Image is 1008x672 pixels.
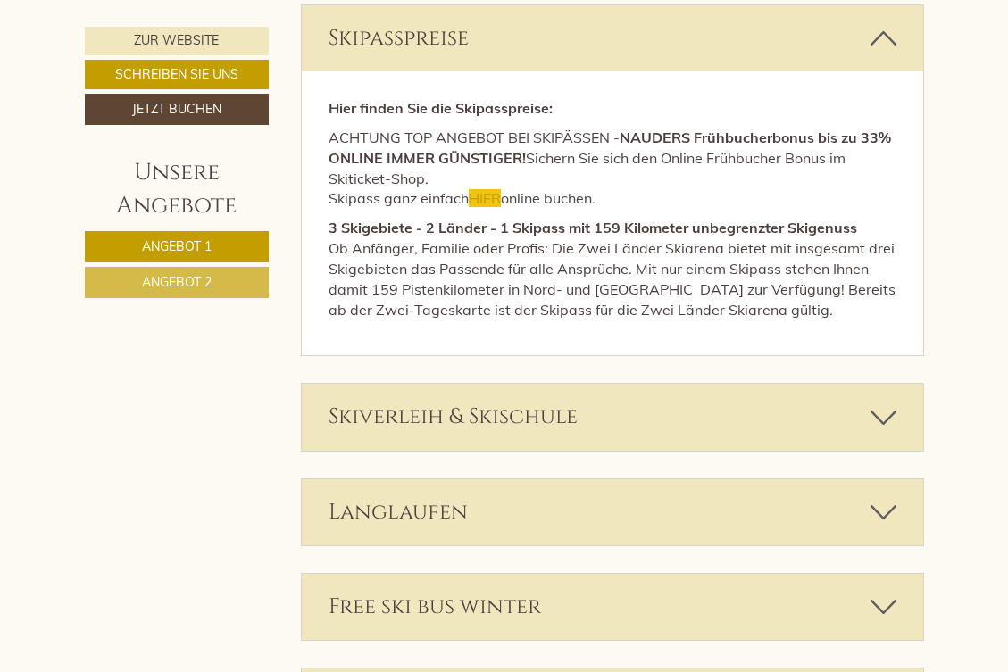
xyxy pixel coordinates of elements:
a: Schreiben Sie uns [85,60,269,89]
a: Jetzt buchen [85,94,269,125]
span: Angebot 1 [142,238,212,254]
strong: ONLINE IMMER GÜNSTIGER! [329,149,526,167]
div: Free ski bus winter [302,574,923,640]
div: Skipasspreise [302,5,923,71]
a: Zur Website [85,27,269,55]
div: Langlaufen [302,479,923,545]
div: Unsere Angebote [85,156,269,222]
strong: Hier finden Sie die Skipasspreise: [329,99,553,117]
strong: 3 Skigebiete - 2 Länder - 1 Skipass mit 159 Kilometer unbegrenzter Skigenuss [329,219,857,236]
p: Ob Anfänger, Familie oder Profis: Die Zwei Länder Skiarena bietet mit insgesamt drei Skigebieten ... [329,218,896,319]
a: HIER [469,189,501,207]
span: Angebot 2 [142,274,212,290]
div: Skiverleih & Skischule [302,384,923,450]
strong: NAUDERS Frühbucherbonus bis zu 33% [620,129,891,146]
p: ACHTUNG TOP ANGEBOT BEI SKIPÄSSEN - Sichern Sie sich den Online Frühbucher Bonus im Skiticket-Sho... [329,128,896,209]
